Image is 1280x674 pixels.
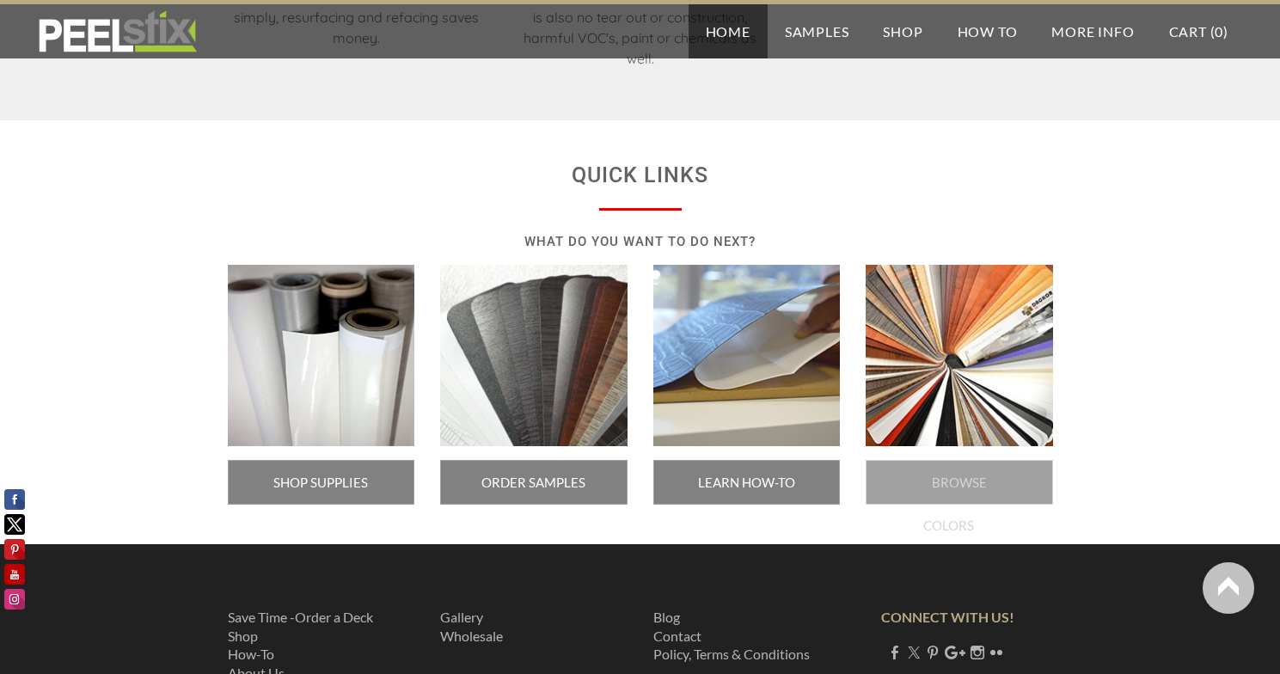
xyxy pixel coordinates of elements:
[940,4,1035,58] a: How To
[1215,23,1223,40] span: 0
[866,460,1053,505] a: BROWSE COLORS
[653,460,841,505] a: LEARN HOW-TO
[653,646,810,662] a: Policy, Terms & Conditions
[1152,4,1246,58] a: Cart (0)
[34,10,200,53] img: REFACE SUPPLIES
[228,228,1053,256] h6: WHAT DO YOU WANT TO DO NEXT?
[866,265,1053,447] img: Picture
[228,460,415,505] a: SHOP SUPPLIES
[1034,4,1151,58] a: More Info
[653,628,701,644] a: Contact
[653,609,680,625] a: Blog
[907,644,921,660] a: Twitter
[440,609,483,625] a: Gallery​
[866,4,940,58] a: Shop
[228,155,1053,196] h6: QUICK LINKS
[768,4,867,58] a: Samples
[989,644,1003,660] a: Flickr
[881,609,1014,625] strong: CONNECT WITH US!
[689,4,768,58] a: Home
[440,265,628,447] img: Picture
[440,460,628,505] a: ORDER SAMPLES
[228,646,274,662] a: How-To
[926,644,940,660] a: Pinterest
[971,644,984,660] a: Instagram
[945,644,965,660] a: Plus
[888,644,902,660] a: Facebook
[440,609,503,644] font: ​
[440,628,503,644] a: ​Wholesale
[228,628,258,644] a: Shop
[228,609,373,625] a: Save Time -Order a Deck
[228,265,415,447] img: Picture
[653,265,841,447] img: Picture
